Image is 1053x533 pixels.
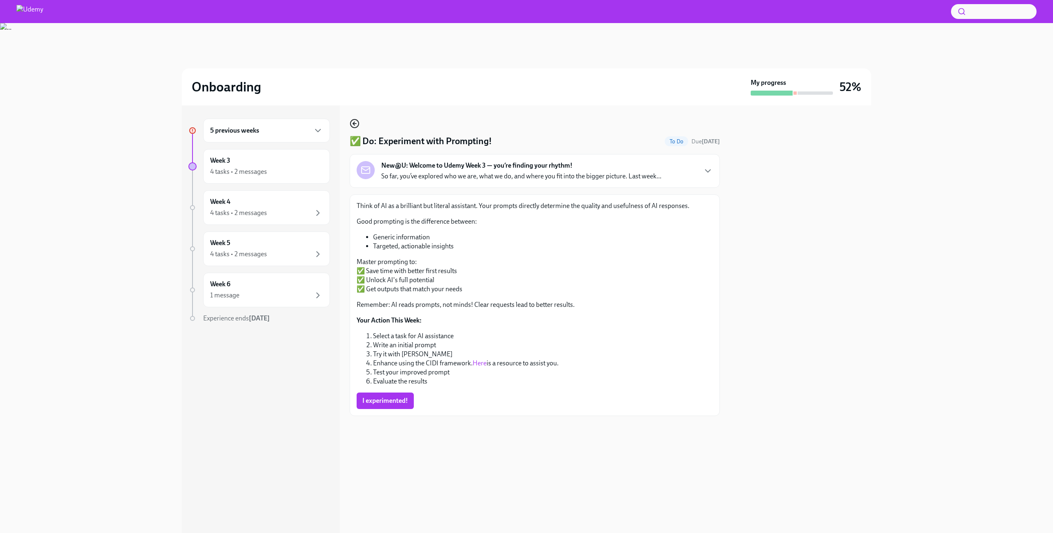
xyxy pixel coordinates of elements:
p: So far, you’ve explored who we are, what we do, and where you fit into the bigger picture. Last w... [381,172,661,181]
button: I experimented! [357,393,414,409]
strong: New@U: Welcome to Udemy Week 3 — you’re finding your rhythm! [381,161,573,170]
h2: Onboarding [192,79,261,95]
a: Week 44 tasks • 2 messages [188,190,330,225]
strong: [DATE] [249,314,270,322]
p: Master prompting to: ✅ Save time with better first results ✅ Unlock AI's full potential ✅ Get out... [357,257,713,294]
span: Due [691,138,720,145]
li: Write an initial prompt [373,341,713,350]
h6: Week 3 [210,156,230,165]
strong: [DATE] [702,138,720,145]
span: To Do [665,138,688,145]
h6: Week 5 [210,238,230,248]
li: Generic information [373,233,713,242]
a: Here [473,359,487,367]
li: Try it with [PERSON_NAME] [373,350,713,359]
li: Select a task for AI assistance [373,332,713,341]
h6: Week 6 [210,280,230,289]
p: Good prompting is the difference between: [357,217,713,226]
img: Udemy [16,5,43,18]
h6: 5 previous weeks [210,126,259,135]
div: 4 tasks • 2 messages [210,208,267,217]
li: Test your improved prompt [373,368,713,377]
p: Think of AI as a brilliant but literal assistant. Your prompts directly determine the quality and... [357,201,713,210]
div: 4 tasks • 2 messages [210,250,267,259]
h4: ✅ Do: Experiment with Prompting! [350,135,492,147]
strong: Your Action This Week: [357,316,422,324]
li: Enhance using the CIDI framework. is a resource to assist you. [373,359,713,368]
span: October 11th, 2025 10:00 [691,138,720,145]
strong: My progress [751,78,786,87]
a: Week 54 tasks • 2 messages [188,231,330,266]
li: Targeted, actionable insights [373,242,713,251]
span: Experience ends [203,314,270,322]
h6: Week 4 [210,197,230,206]
a: Week 61 message [188,273,330,307]
span: I experimented! [362,397,408,405]
div: 4 tasks • 2 messages [210,167,267,176]
p: Remember: AI reads prompts, not minds! Clear requests lead to better results. [357,300,713,309]
a: Week 34 tasks • 2 messages [188,149,330,184]
li: Evaluate the results [373,377,713,386]
div: 5 previous weeks [203,119,330,143]
h3: 52% [840,79,861,94]
div: 1 message [210,291,239,300]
